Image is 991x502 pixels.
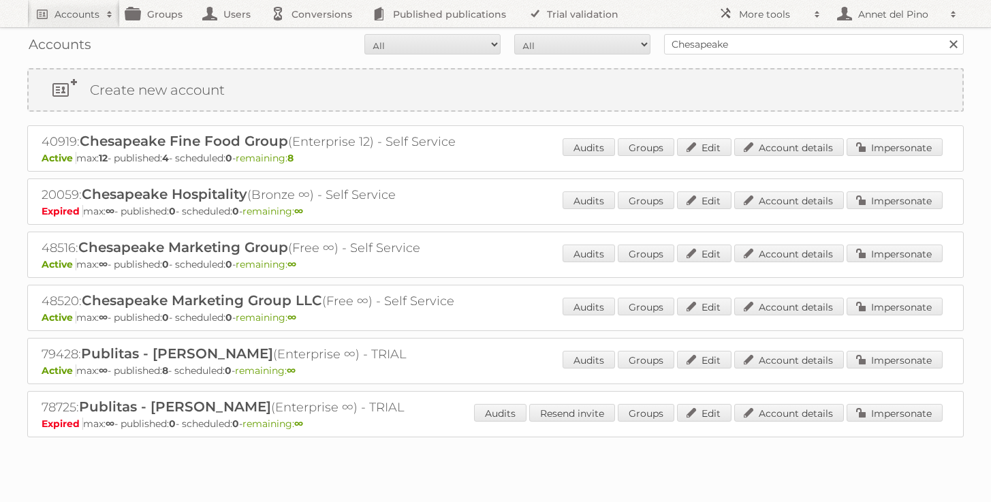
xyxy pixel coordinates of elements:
[236,258,296,270] span: remaining:
[42,258,949,270] p: max: - published: - scheduled: -
[162,311,169,324] strong: 0
[847,245,943,262] a: Impersonate
[677,298,732,315] a: Edit
[42,364,76,377] span: Active
[42,418,83,430] span: Expired
[242,418,303,430] span: remaining:
[42,152,76,164] span: Active
[232,205,239,217] strong: 0
[235,364,296,377] span: remaining:
[563,138,615,156] a: Audits
[225,311,232,324] strong: 0
[618,351,674,368] a: Groups
[734,138,844,156] a: Account details
[734,404,844,422] a: Account details
[162,258,169,270] strong: 0
[42,311,76,324] span: Active
[42,205,949,217] p: max: - published: - scheduled: -
[42,292,518,310] h2: 48520: (Free ∞) - Self Service
[42,133,518,151] h2: 40919: (Enterprise 12) - Self Service
[618,245,674,262] a: Groups
[847,351,943,368] a: Impersonate
[739,7,807,21] h2: More tools
[847,298,943,315] a: Impersonate
[169,205,176,217] strong: 0
[169,418,176,430] strong: 0
[82,292,322,309] span: Chesapeake Marketing Group LLC
[563,245,615,262] a: Audits
[42,186,518,204] h2: 20059: (Bronze ∞) - Self Service
[162,152,169,164] strong: 4
[42,258,76,270] span: Active
[677,404,732,422] a: Edit
[287,311,296,324] strong: ∞
[242,205,303,217] span: remaining:
[529,404,615,422] a: Resend invite
[236,311,296,324] span: remaining:
[79,398,271,415] span: Publitas - [PERSON_NAME]
[225,152,232,164] strong: 0
[734,191,844,209] a: Account details
[287,152,294,164] strong: 8
[42,345,518,363] h2: 79428: (Enterprise ∞) - TRIAL
[287,364,296,377] strong: ∞
[618,404,674,422] a: Groups
[42,239,518,257] h2: 48516: (Free ∞) - Self Service
[734,351,844,368] a: Account details
[81,345,273,362] span: Publitas - [PERSON_NAME]
[106,205,114,217] strong: ∞
[42,418,949,430] p: max: - published: - scheduled: -
[225,364,232,377] strong: 0
[42,398,518,416] h2: 78725: (Enterprise ∞) - TRIAL
[42,205,83,217] span: Expired
[225,258,232,270] strong: 0
[80,133,288,149] span: Chesapeake Fine Food Group
[106,418,114,430] strong: ∞
[855,7,943,21] h2: Annet del Pino
[294,205,303,217] strong: ∞
[42,152,949,164] p: max: - published: - scheduled: -
[563,298,615,315] a: Audits
[54,7,99,21] h2: Accounts
[563,351,615,368] a: Audits
[734,245,844,262] a: Account details
[618,298,674,315] a: Groups
[99,152,108,164] strong: 12
[847,191,943,209] a: Impersonate
[734,298,844,315] a: Account details
[236,152,294,164] span: remaining:
[563,191,615,209] a: Audits
[82,186,247,202] span: Chesapeake Hospitality
[847,138,943,156] a: Impersonate
[162,364,168,377] strong: 8
[847,404,943,422] a: Impersonate
[42,311,949,324] p: max: - published: - scheduled: -
[677,351,732,368] a: Edit
[677,138,732,156] a: Edit
[78,239,288,255] span: Chesapeake Marketing Group
[294,418,303,430] strong: ∞
[42,364,949,377] p: max: - published: - scheduled: -
[677,191,732,209] a: Edit
[99,364,108,377] strong: ∞
[618,191,674,209] a: Groups
[29,69,962,110] a: Create new account
[677,245,732,262] a: Edit
[474,404,526,422] a: Audits
[232,418,239,430] strong: 0
[287,258,296,270] strong: ∞
[618,138,674,156] a: Groups
[99,258,108,270] strong: ∞
[99,311,108,324] strong: ∞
